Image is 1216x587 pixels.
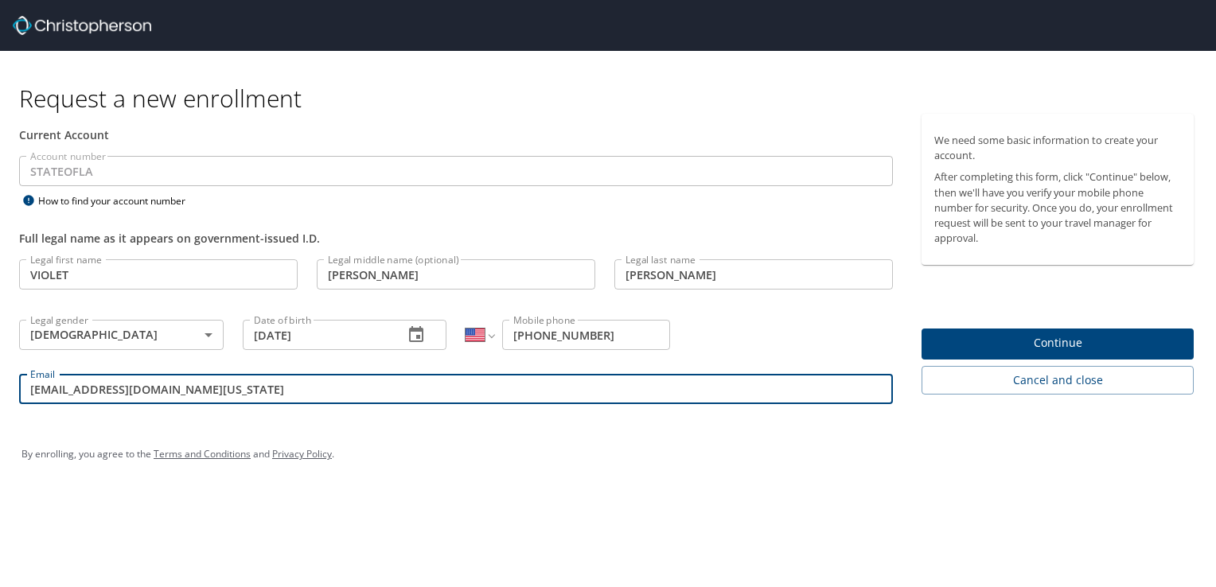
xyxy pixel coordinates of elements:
[19,230,893,247] div: Full legal name as it appears on government-issued I.D.
[13,16,151,35] img: cbt logo
[19,320,224,350] div: [DEMOGRAPHIC_DATA]
[154,447,251,461] a: Terms and Conditions
[272,447,332,461] a: Privacy Policy
[922,366,1194,395] button: Cancel and close
[243,320,392,350] input: MM/DD/YYYY
[19,126,893,143] div: Current Account
[934,333,1181,353] span: Continue
[934,133,1181,163] p: We need some basic information to create your account.
[502,320,670,350] input: Enter phone number
[934,371,1181,391] span: Cancel and close
[934,169,1181,246] p: After completing this form, click "Continue" below, then we'll have you verify your mobile phone ...
[19,83,1206,114] h1: Request a new enrollment
[922,328,1194,360] button: Continue
[21,434,1195,474] div: By enrolling, you agree to the and .
[19,191,218,211] div: How to find your account number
